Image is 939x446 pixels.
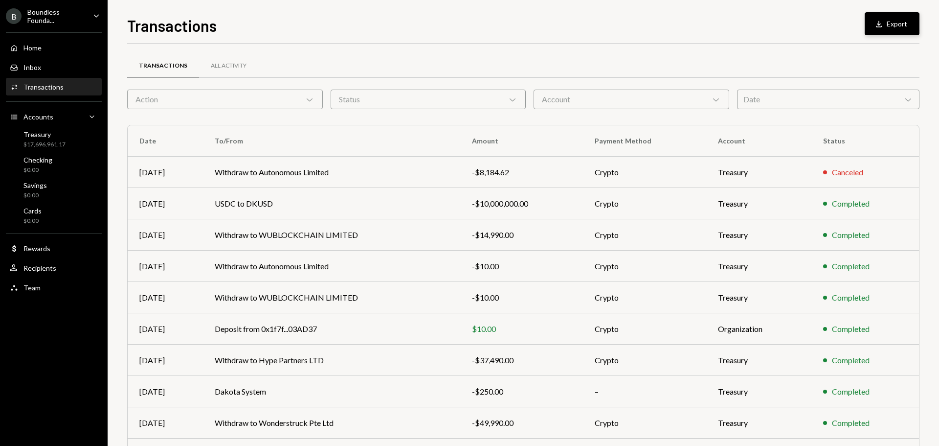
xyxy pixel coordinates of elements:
[139,198,191,210] div: [DATE]
[127,53,199,78] a: Transactions
[203,125,460,157] th: To/From
[139,166,191,178] div: [DATE]
[203,188,460,219] td: USDC to DKUSD
[199,53,258,78] a: All Activity
[583,251,707,282] td: Crypto
[6,259,102,277] a: Recipients
[139,354,191,366] div: [DATE]
[472,417,571,429] div: -$49,990.00
[203,345,460,376] td: Withdraw to Hype Partners LTD
[832,260,870,272] div: Completed
[706,407,811,439] td: Treasury
[472,198,571,210] div: -$10,000,000.00
[811,125,919,157] th: Status
[127,90,323,109] div: Action
[23,44,42,52] div: Home
[23,264,56,272] div: Recipients
[706,219,811,251] td: Treasury
[23,166,52,174] div: $0.00
[706,345,811,376] td: Treasury
[139,386,191,398] div: [DATE]
[23,141,66,149] div: $17,696,961.17
[583,219,707,251] td: Crypto
[583,188,707,219] td: Crypto
[203,313,460,345] td: Deposit from 0x1f7f...03AD37
[6,58,102,76] a: Inbox
[23,130,66,139] div: Treasury
[832,166,863,178] div: Canceled
[832,417,870,429] div: Completed
[832,292,870,304] div: Completed
[832,198,870,210] div: Completed
[706,125,811,157] th: Account
[583,376,707,407] td: –
[706,157,811,188] td: Treasury
[460,125,583,157] th: Amount
[6,178,102,202] a: Savings$0.00
[23,156,52,164] div: Checking
[6,239,102,257] a: Rewards
[203,282,460,313] td: Withdraw to WUBLOCKCHAIN LIMITED
[6,8,22,24] div: B
[583,282,707,313] td: Crypto
[139,323,191,335] div: [DATE]
[832,229,870,241] div: Completed
[23,191,47,200] div: $0.00
[128,125,203,157] th: Date
[583,157,707,188] td: Crypto
[706,188,811,219] td: Treasury
[472,354,571,366] div: -$37,490.00
[6,204,102,227] a: Cards$0.00
[23,207,42,215] div: Cards
[23,181,47,189] div: Savings
[23,217,42,225] div: $0.00
[6,153,102,176] a: Checking$0.00
[139,62,187,70] div: Transactions
[472,292,571,304] div: -$10.00
[203,219,460,251] td: Withdraw to WUBLOCKCHAIN LIMITED
[23,244,50,253] div: Rewards
[832,386,870,398] div: Completed
[832,354,870,366] div: Completed
[139,229,191,241] div: [DATE]
[472,323,571,335] div: $10.00
[706,376,811,407] td: Treasury
[472,386,571,398] div: -$250.00
[737,90,919,109] div: Date
[23,63,41,71] div: Inbox
[6,39,102,56] a: Home
[127,16,217,35] h1: Transactions
[23,113,53,121] div: Accounts
[203,407,460,439] td: Withdraw to Wonderstruck Pte Ltd
[6,127,102,151] a: Treasury$17,696,961.17
[472,260,571,272] div: -$10.00
[706,313,811,345] td: Organization
[23,83,64,91] div: Transactions
[472,229,571,241] div: -$14,990.00
[23,283,41,292] div: Team
[139,260,191,272] div: [DATE]
[534,90,729,109] div: Account
[583,313,707,345] td: Crypto
[139,292,191,304] div: [DATE]
[472,166,571,178] div: -$8,184.62
[706,282,811,313] td: Treasury
[6,108,102,125] a: Accounts
[331,90,526,109] div: Status
[583,407,707,439] td: Crypto
[139,417,191,429] div: [DATE]
[211,62,246,70] div: All Activity
[706,251,811,282] td: Treasury
[832,323,870,335] div: Completed
[583,125,707,157] th: Payment Method
[27,8,85,24] div: Boundless Founda...
[583,345,707,376] td: Crypto
[6,78,102,95] a: Transactions
[6,279,102,296] a: Team
[203,157,460,188] td: Withdraw to Autonomous Limited
[203,376,460,407] td: Dakota System
[865,12,919,35] button: Export
[203,251,460,282] td: Withdraw to Autonomous Limited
